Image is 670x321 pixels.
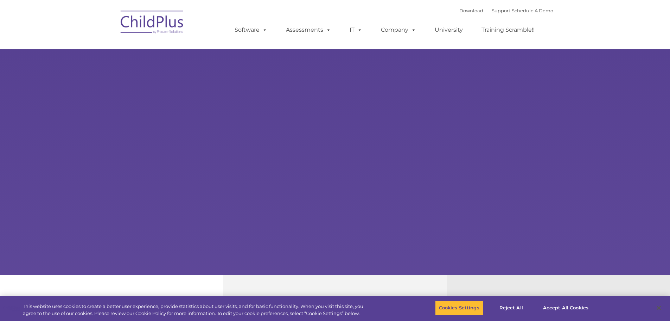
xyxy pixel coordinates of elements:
a: Software [228,23,274,37]
a: Training Scramble!! [474,23,542,37]
button: Close [651,300,666,316]
img: ChildPlus by Procare Solutions [117,6,187,41]
div: This website uses cookies to create a better user experience, provide statistics about user visit... [23,303,369,317]
a: Support [492,8,510,13]
button: Cookies Settings [435,301,483,315]
a: Assessments [279,23,338,37]
a: Download [459,8,483,13]
a: Company [374,23,423,37]
a: IT [343,23,369,37]
a: University [428,23,470,37]
a: Schedule A Demo [512,8,553,13]
button: Accept All Cookies [539,301,592,315]
font: | [459,8,553,13]
button: Reject All [489,301,533,315]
